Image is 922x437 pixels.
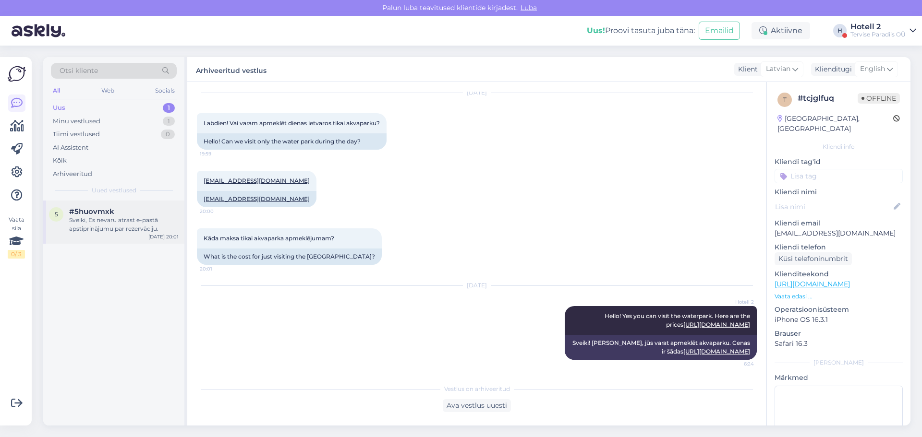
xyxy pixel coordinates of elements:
div: Arhiveeritud [53,169,92,179]
div: Kõik [53,156,67,165]
p: Kliendi nimi [775,187,903,197]
div: 1 [163,117,175,126]
p: Kliendi tag'id [775,157,903,167]
p: Kliendi telefon [775,242,903,252]
span: Hello! Yes you can visit the waterpark. Here are the prices [605,312,752,328]
span: English [860,64,885,74]
div: [DATE] [197,281,757,290]
b: Uus! [587,26,605,35]
p: Klienditeekond [775,269,903,279]
span: Hotell 2 [718,298,754,306]
div: 0 / 3 [8,250,25,259]
a: [URL][DOMAIN_NAME] [775,280,850,288]
div: [DATE] 20:01 [148,233,179,240]
div: What is the cost for just visiting the [GEOGRAPHIC_DATA]? [197,248,382,265]
p: iPhone OS 16.3.1 [775,315,903,325]
a: [URL][DOMAIN_NAME] [683,321,750,328]
p: Operatsioonisüsteem [775,305,903,315]
div: Küsi telefoninumbrit [775,252,852,265]
span: #5huovmxk [69,207,114,216]
span: Luba [518,3,540,12]
div: Minu vestlused [53,117,100,126]
div: Proovi tasuta juba täna: [587,25,695,36]
div: Socials [153,84,177,97]
span: Vestlus on arhiveeritud [444,385,510,393]
div: Klient [734,64,758,74]
span: Latvian [766,64,790,74]
div: # tcjglfuq [798,93,858,104]
span: Uued vestlused [92,186,136,195]
span: t [783,96,787,103]
label: Arhiveeritud vestlus [196,63,267,76]
span: 20:01 [200,265,236,272]
div: All [51,84,62,97]
button: Emailid [699,22,740,40]
div: AI Assistent [53,143,88,153]
div: [GEOGRAPHIC_DATA], [GEOGRAPHIC_DATA] [777,114,893,134]
span: 20:00 [200,208,236,215]
span: Offline [858,93,900,104]
div: Sveiki! [PERSON_NAME], jūs varat apmeklēt akvaparku. Cenas ir šādas [565,335,757,360]
span: Otsi kliente [60,66,98,76]
p: Kliendi email [775,218,903,228]
div: Vaata siia [8,215,25,259]
div: Klienditugi [811,64,852,74]
div: [DATE] [197,88,757,97]
div: Kliendi info [775,142,903,151]
div: Aktiivne [752,22,810,39]
a: [EMAIL_ADDRESS][DOMAIN_NAME] [204,177,310,184]
a: Hotell 2Tervise Paradiis OÜ [850,23,916,38]
div: Hotell 2 [850,23,906,31]
div: Ava vestlus uuesti [443,399,511,412]
p: Safari 16.3 [775,339,903,349]
div: H [833,24,847,37]
div: Sveiki, Es nevaru atrast e-pastā apstiprinājumu par rezervāciju. [69,216,179,233]
p: Märkmed [775,373,903,383]
div: Tiimi vestlused [53,130,100,139]
span: Kāda maksa tikai akvaparka apmeklējumam? [204,235,334,242]
img: Askly Logo [8,65,26,83]
span: Labdien! Vai varam apmeklēt dienas ietvaros tikai akvaparku? [204,119,380,127]
div: Tervise Paradiis OÜ [850,31,906,38]
input: Lisa tag [775,169,903,183]
span: 6:24 [718,360,754,367]
a: [EMAIL_ADDRESS][DOMAIN_NAME] [204,195,310,202]
div: Uus [53,103,65,113]
div: Web [99,84,116,97]
p: Brauser [775,329,903,339]
p: Vaata edasi ... [775,292,903,301]
input: Lisa nimi [775,201,892,212]
span: 5 [55,211,58,218]
div: [PERSON_NAME] [775,358,903,367]
p: [EMAIL_ADDRESS][DOMAIN_NAME] [775,228,903,238]
a: [URL][DOMAIN_NAME] [683,348,750,355]
span: 19:59 [200,150,236,157]
div: 1 [163,103,175,113]
div: 0 [161,130,175,139]
div: Hello! Can we visit only the water park during the day? [197,133,387,150]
